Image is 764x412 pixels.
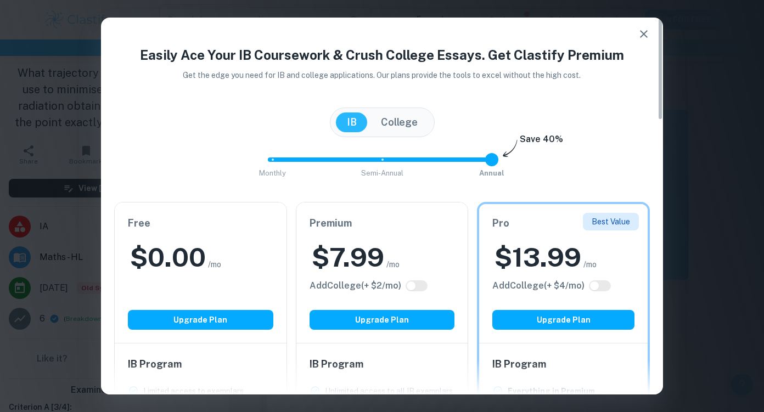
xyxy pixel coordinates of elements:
[361,169,403,177] span: Semi-Annual
[503,139,518,158] img: subscription-arrow.svg
[259,169,286,177] span: Monthly
[128,357,273,372] h6: IB Program
[310,216,455,231] h6: Premium
[592,216,630,228] p: Best Value
[479,169,504,177] span: Annual
[310,310,455,330] button: Upgrade Plan
[386,258,400,270] span: /mo
[520,133,563,151] h6: Save 40%
[310,279,401,292] h6: Click to see all the additional College features.
[492,216,634,231] h6: Pro
[128,216,273,231] h6: Free
[128,310,273,330] button: Upgrade Plan
[114,45,650,65] h4: Easily Ace Your IB Coursework & Crush College Essays. Get Clastify Premium
[312,240,384,275] h2: $ 7.99
[492,310,634,330] button: Upgrade Plan
[168,69,597,81] p: Get the edge you need for IB and college applications. Our plans provide the tools to excel witho...
[336,112,368,132] button: IB
[495,240,581,275] h2: $ 13.99
[492,279,585,292] h6: Click to see all the additional College features.
[130,240,206,275] h2: $ 0.00
[370,112,429,132] button: College
[310,357,455,372] h6: IB Program
[208,258,221,270] span: /mo
[492,357,634,372] h6: IB Program
[583,258,597,270] span: /mo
